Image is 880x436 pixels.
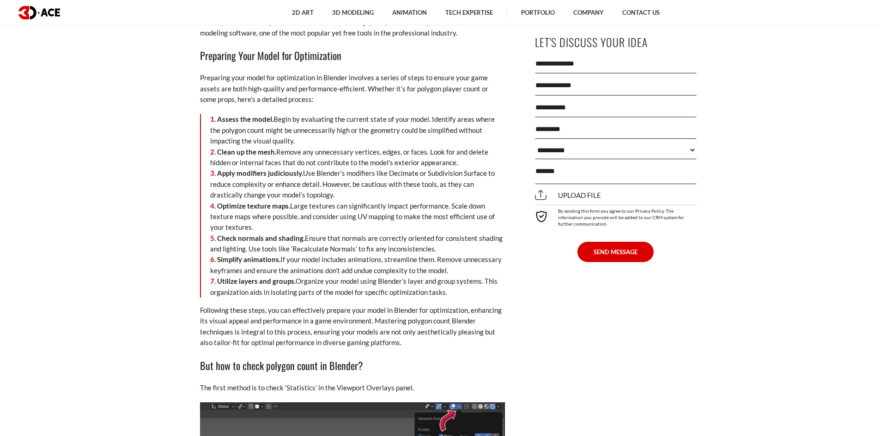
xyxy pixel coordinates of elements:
p: Preparing your model for optimization in Blender involves a series of steps to ensure your game a... [200,72,505,105]
li: Organize your model using Blender’s layer and group systems. This organization aids in isolating ... [210,276,505,298]
strong: Apply modifiers judiciously. [217,169,303,177]
li: Ensure that normals are correctly oriented for consistent shading and lighting. Use tools like ‘R... [210,233,505,255]
li: If your model includes animations, streamline them. Remove unnecessary keyframes and ensure the a... [210,254,505,276]
strong: Clean up the mesh. [217,148,276,156]
h3: Preparing Your Model for Optimization [200,48,505,63]
strong: Optimize texture maps. [217,202,290,210]
li: Large textures can significantly impact performance. Scale down texture maps where possible, and ... [210,201,505,233]
img: logo dark [18,6,60,19]
p: Let's Discuss Your Idea [535,32,697,53]
strong: Simplify animations. [217,255,280,263]
li: Begin by evaluating the current state of your model. Identify areas where the polygon count might... [210,114,505,146]
h3: But how to check polygon count in Blender? [200,358,505,373]
strong: Utilize layers and groups. [217,277,296,285]
strong: Check normals and shading. [217,234,305,242]
span: Upload file [535,191,601,199]
strong: Assess the model. [217,115,273,123]
li: Use Blender’s modifiers like Decimate or Subdivision Surface to reduce complexity or enhance deta... [210,168,505,200]
div: By sending this form you agree to our Privacy Policy. The information you provide will be added t... [535,205,697,227]
li: Remove any unnecessary vertices, edges, or faces. Look for and delete hidden or internal faces th... [210,147,505,168]
p: Following these steps, you can effectively prepare your model in Blender for optimization, enhanc... [200,305,505,348]
p: The first method is to check ‘Statistics’ in the Viewport Overlays panel. [200,382,505,393]
button: SEND MESSAGE [577,242,654,262]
